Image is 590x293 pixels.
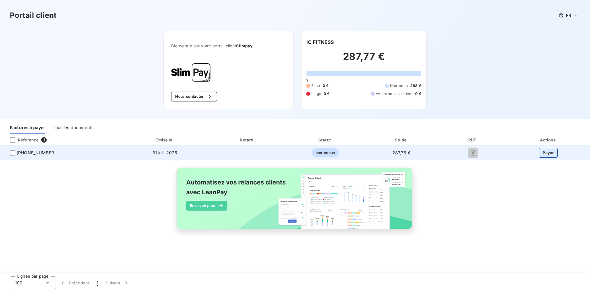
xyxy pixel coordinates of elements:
span: 1 [97,280,98,286]
button: Nous contacter [171,92,217,101]
button: Payer [539,148,558,158]
span: non-échue [312,148,339,157]
button: Suivant [102,276,133,289]
div: Actions [508,137,589,143]
span: 288 € [410,83,421,89]
span: [PHONE_NUMBER] [17,150,56,156]
span: 0 € [324,91,329,97]
span: Bienvenue sur votre portail client . [171,43,286,48]
span: -0 € [413,91,421,97]
span: Avoirs non associés [376,91,411,97]
span: 287,76 € [392,150,411,155]
span: 0 [305,78,308,83]
span: Litige [311,91,321,97]
div: Référence [5,137,39,143]
div: PDF [440,137,505,143]
img: Company logo [171,63,210,82]
span: Échu [311,83,320,89]
span: 31 juil. 2025 [152,150,177,155]
span: FR [566,13,571,18]
span: Non-échu [390,83,408,89]
div: Retard [209,137,285,143]
span: 100 [15,280,22,286]
button: Précédent [56,276,93,289]
h6: IC FITNESS [306,38,334,46]
div: Tous les documents [53,121,93,134]
h3: Portail client [10,10,57,21]
div: Statut [288,137,363,143]
div: Émise le [123,137,206,143]
span: Slimpay [236,43,253,48]
h2: 287,77 € [306,50,421,69]
img: banner [171,164,419,240]
div: Factures à payer [10,121,45,134]
button: 1 [93,276,102,289]
div: Solde [365,137,438,143]
span: 0 € [323,83,328,89]
span: 1 [41,137,47,143]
